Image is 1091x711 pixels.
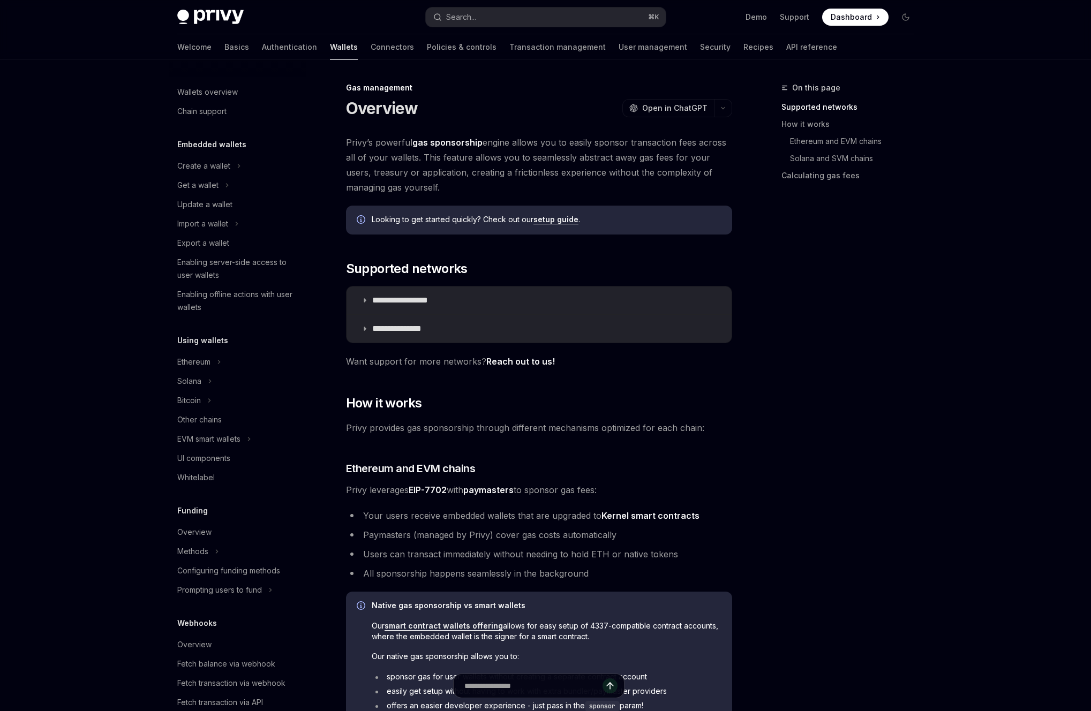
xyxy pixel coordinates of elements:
a: Dashboard [822,9,889,26]
div: Import a wallet [177,217,228,230]
div: Other chains [177,413,222,426]
a: Fetch balance via webhook [169,654,306,674]
a: Ethereum and EVM chains [790,133,923,150]
a: Wallets overview [169,82,306,102]
a: smart contract wallets offering [385,621,503,631]
div: Create a wallet [177,160,230,172]
span: ⌘ K [648,13,659,21]
a: Export a wallet [169,233,306,253]
a: Overview [169,635,306,654]
a: Chain support [169,102,306,121]
div: Prompting users to fund [177,584,262,596]
div: UI components [177,452,230,465]
button: Send message [603,678,618,693]
a: Welcome [177,34,212,60]
span: Dashboard [831,12,872,22]
a: Supported networks [781,99,923,116]
a: Enabling offline actions with user wallets [169,285,306,317]
a: Recipes [743,34,773,60]
a: API reference [786,34,837,60]
li: Paymasters (managed by Privy) cover gas costs automatically [346,527,732,542]
a: Other chains [169,410,306,429]
a: How it works [781,116,923,133]
h5: Funding [177,504,208,517]
div: Methods [177,545,208,558]
a: EIP-7702 [409,485,447,496]
span: Our native gas sponsorship allows you to: [372,651,721,662]
button: Search...⌘K [426,7,666,27]
div: Ethereum [177,355,210,368]
div: Enabling offline actions with user wallets [177,288,299,314]
div: Bitcoin [177,394,201,407]
a: Authentication [262,34,317,60]
div: Fetch transaction via API [177,696,263,709]
button: Open in ChatGPT [622,99,714,117]
a: Security [700,34,731,60]
a: Support [780,12,809,22]
a: Policies & controls [427,34,496,60]
a: Update a wallet [169,195,306,214]
img: dark logo [177,10,244,25]
a: Configuring funding methods [169,561,306,580]
span: Privy provides gas sponsorship through different mechanisms optimized for each chain: [346,420,732,435]
span: Our allows for easy setup of 4337-compatible contract accounts, where the embedded wallet is the ... [372,621,721,642]
div: Whitelabel [177,471,215,484]
svg: Info [357,215,367,226]
a: Demo [746,12,767,22]
span: Looking to get started quickly? Check out our . [372,214,721,225]
svg: Info [357,601,367,612]
div: Export a wallet [177,237,229,249]
a: Overview [169,523,306,542]
li: Users can transact immediately without needing to hold ETH or native tokens [346,547,732,562]
div: Fetch transaction via webhook [177,677,285,690]
span: How it works [346,395,422,412]
div: Update a wallet [177,198,232,211]
div: Wallets overview [177,86,238,99]
div: Fetch balance via webhook [177,657,275,670]
span: Ethereum and EVM chains [346,461,476,476]
div: Overview [177,526,212,539]
a: User management [619,34,687,60]
h5: Embedded wallets [177,138,246,151]
a: Connectors [371,34,414,60]
a: Whitelabel [169,468,306,487]
div: Enabling server-side access to user wallets [177,256,299,282]
div: Overview [177,638,212,651]
a: Transaction management [509,34,606,60]
a: Fetch transaction via webhook [169,674,306,693]
li: Your users receive embedded wallets that are upgraded to [346,508,732,523]
strong: gas sponsorship [412,137,483,148]
strong: Native gas sponsorship vs smart wallets [372,601,525,610]
span: Supported networks [346,260,468,277]
li: All sponsorship happens seamlessly in the background [346,566,732,581]
span: On this page [792,81,840,94]
a: Basics [224,34,249,60]
a: Kernel smart contracts [601,510,699,521]
div: Chain support [177,105,227,118]
h1: Overview [346,99,418,118]
span: Want support for more networks? [346,354,732,369]
div: Gas management [346,82,732,93]
a: Calculating gas fees [781,167,923,184]
div: Get a wallet [177,179,219,192]
a: UI components [169,449,306,468]
a: Reach out to us! [486,356,555,367]
div: Search... [446,11,476,24]
div: Solana [177,375,201,388]
a: Enabling server-side access to user wallets [169,253,306,285]
strong: paymasters [463,485,514,495]
button: Toggle dark mode [897,9,914,26]
div: Configuring funding methods [177,564,280,577]
a: setup guide [533,215,578,224]
h5: Using wallets [177,334,228,347]
span: Privy leverages with to sponsor gas fees: [346,482,732,497]
a: Wallets [330,34,358,60]
div: EVM smart wallets [177,433,240,445]
span: Open in ChatGPT [642,103,708,114]
a: Solana and SVM chains [790,150,923,167]
h5: Webhooks [177,617,217,630]
span: Privy’s powerful engine allows you to easily sponsor transaction fees across all of your wallets.... [346,135,732,195]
